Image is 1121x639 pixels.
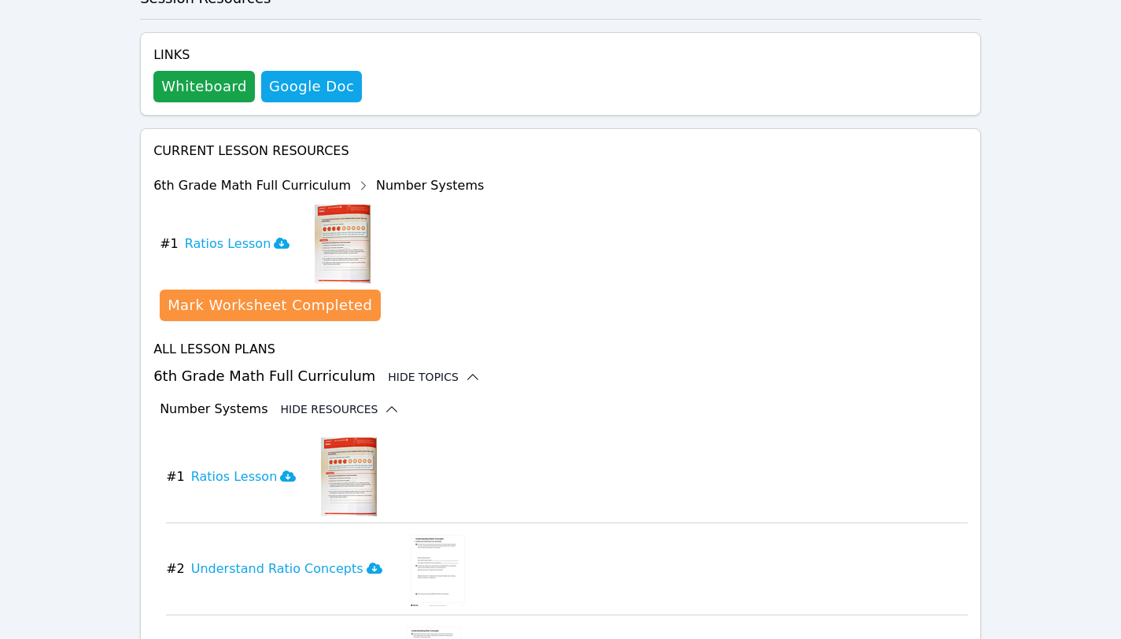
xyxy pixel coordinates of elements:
[280,401,400,417] button: Hide Resources
[166,467,185,486] span: # 1
[388,369,481,385] button: Hide Topics
[166,438,308,516] button: #1Ratios Lesson
[153,173,484,198] div: 6th Grade Math Full Curriculum Number Systems
[185,235,290,253] h3: Ratios Lesson
[168,294,372,316] div: Mark Worksheet Completed
[321,438,377,516] img: Ratios Lesson
[191,560,382,578] h3: Understand Ratio Concepts
[166,560,185,578] span: # 2
[153,142,968,161] h4: Current Lesson Resources
[160,235,179,253] span: # 1
[160,205,302,283] button: #1Ratios Lesson
[160,290,380,321] button: Mark Worksheet Completed
[261,71,362,102] a: Google Doc
[166,530,395,608] button: #2Understand Ratio Concepts
[315,205,371,283] img: Ratios Lesson
[191,467,297,486] h3: Ratios Lesson
[153,365,968,387] h3: 6th Grade Math Full Curriculum
[407,530,468,608] img: Understand Ratio Concepts
[153,71,255,102] button: Whiteboard
[153,340,968,359] h4: All Lesson Plans
[153,46,362,65] h4: Links
[160,400,267,419] h3: Number Systems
